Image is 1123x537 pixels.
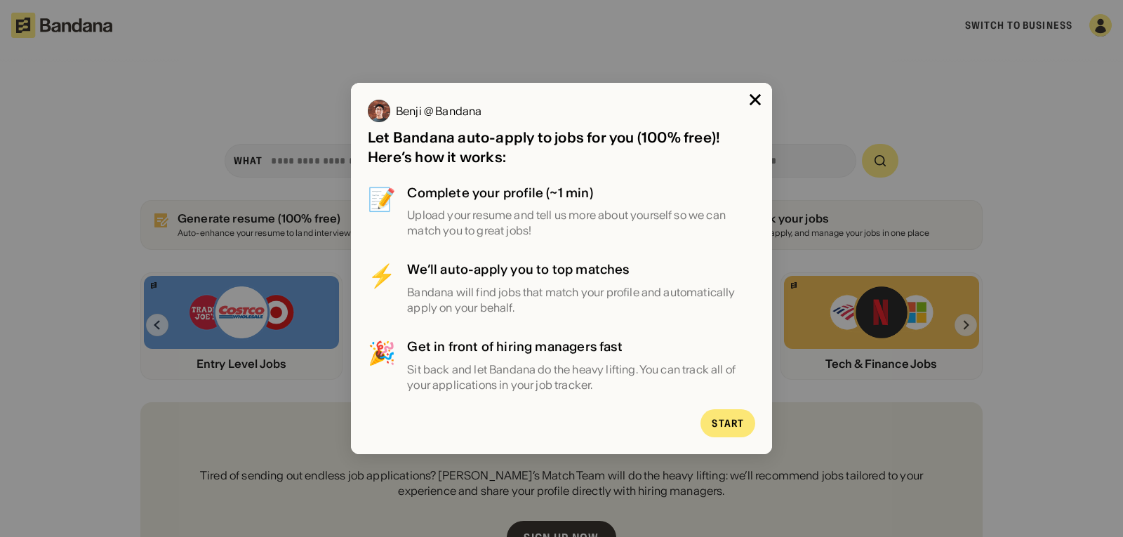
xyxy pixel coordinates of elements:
div: Complete your profile (~1 min) [407,184,755,201]
div: 🎉 [368,338,396,392]
div: Benji @ Bandana [396,105,481,117]
div: ⚡️ [368,261,396,316]
div: Upload your resume and tell us more about yourself so we can match you to great jobs! [407,207,755,239]
div: Let Bandana auto-apply to jobs for you (100% free)! Here’s how it works: [368,128,755,167]
img: Benji @ Bandana [368,100,390,122]
div: Start [712,418,744,428]
div: 📝 [368,184,396,239]
div: Sit back and let Bandana do the heavy lifting. You can track all of your applications in your job... [407,362,755,393]
div: Bandana will find jobs that match your profile and automatically apply on your behalf. [407,284,755,316]
div: We’ll auto-apply you to top matches [407,261,755,279]
div: Get in front of hiring managers fast [407,338,755,355]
